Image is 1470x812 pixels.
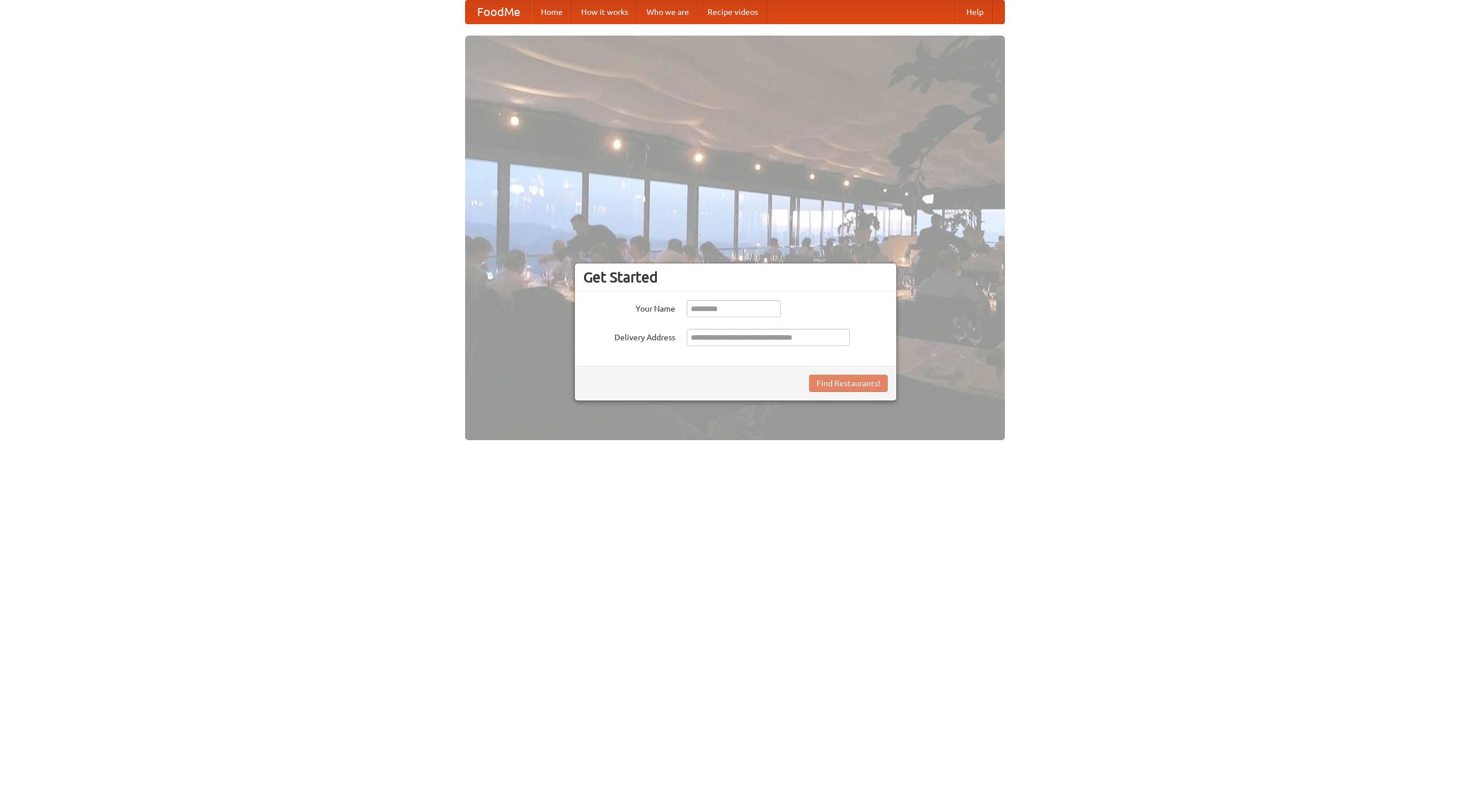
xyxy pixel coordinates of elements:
a: Home [532,1,572,24]
a: Help [957,1,993,24]
a: Who we are [637,1,698,24]
button: Find Restaurants! [809,375,888,392]
label: Delivery Address [583,329,675,343]
a: FoodMe [466,1,532,24]
a: Recipe videos [698,1,767,24]
a: How it works [572,1,637,24]
label: Your Name [583,300,675,314]
h3: Get Started [583,269,888,286]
